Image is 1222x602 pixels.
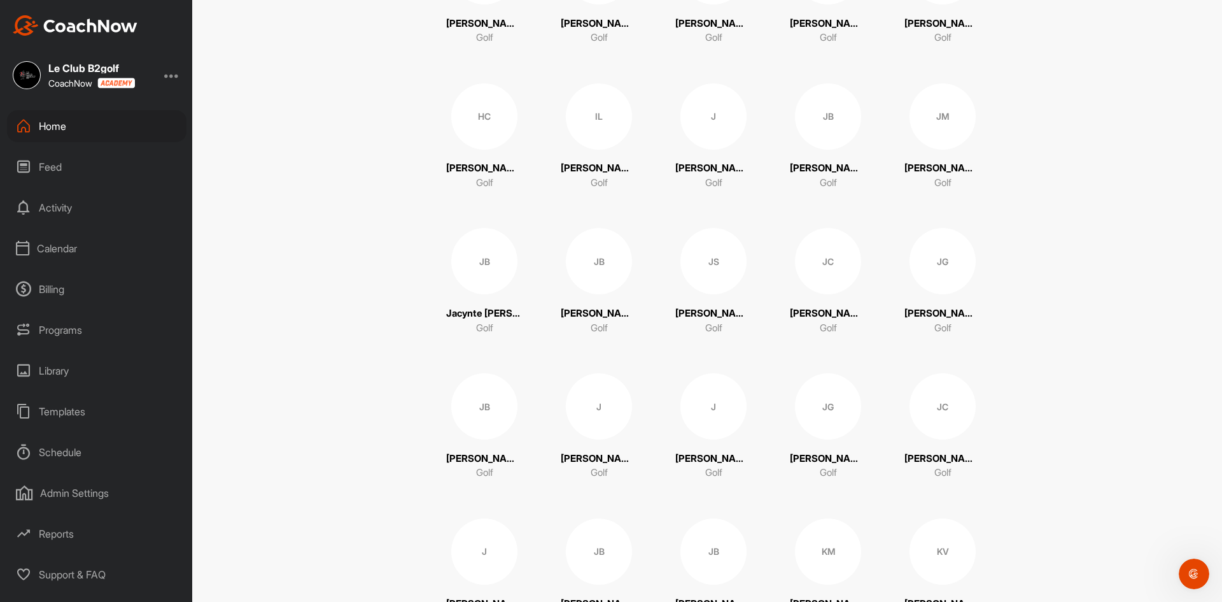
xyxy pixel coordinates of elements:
[451,228,517,294] div: JB
[10,50,209,278] div: We've enhanced the Google Calendar integration for a more seamless experience.If you haven't link...
[680,373,747,440] div: J
[795,373,861,440] div: JG
[705,176,722,190] p: Golf
[795,519,861,585] div: KM
[446,452,523,466] p: [PERSON_NAME]
[36,7,57,27] img: Profile image for Alex
[820,466,837,480] p: Golf
[476,176,493,190] p: Golf
[705,31,722,45] p: Golf
[561,373,637,480] a: J[PERSON_NAME]Golf
[934,176,952,190] p: Golf
[904,17,981,31] p: [PERSON_NAME]
[20,101,199,176] div: If you haven't linked your Google Calendar yet, now's the perfect time to do so. For those who al...
[934,321,952,336] p: Golf
[7,192,186,224] div: Activity
[7,559,186,591] div: Support & FAQ
[48,78,135,89] div: CoachNow
[909,228,976,294] div: JG
[790,17,866,31] p: [PERSON_NAME]
[7,314,186,346] div: Programs
[20,182,199,269] div: For more details on this exciting integration, ​ Respond here if you have any questions. Talk soo...
[820,176,837,190] p: Golf
[790,161,866,176] p: [PERSON_NAME]
[40,417,50,427] button: Sélectionneur de fichier gif
[904,161,981,176] p: [PERSON_NAME]
[10,50,244,306] div: Alex dit…
[909,519,976,585] div: KV
[561,17,637,31] p: [PERSON_NAME]
[591,31,608,45] p: Golf
[199,5,223,29] button: Accueil
[223,5,246,28] div: Fermer
[218,412,239,433] button: Envoyer un message…
[591,176,608,190] p: Golf
[476,321,493,336] p: Golf
[675,83,752,190] a: J[PERSON_NAME]Golf
[680,228,747,294] div: JS
[566,519,632,585] div: JB
[705,466,722,480] p: Golf
[13,61,41,89] img: square_aae4c288558e2a1ef204bf85f3662d08.jpg
[566,228,632,294] div: JB
[446,306,523,321] p: Jacynte [PERSON_NAME]
[7,436,186,468] div: Schedule
[81,417,91,427] button: Start recording
[48,63,135,73] div: Le Club B2golf
[675,306,752,321] p: [PERSON_NAME]
[8,5,32,29] button: go back
[451,373,517,440] div: JB
[7,477,186,509] div: Admin Settings
[904,373,981,480] a: JC[PERSON_NAME]Golf
[904,452,981,466] p: [PERSON_NAME]
[561,228,637,335] a: JB[PERSON_NAME]Golf
[566,373,632,440] div: J
[934,31,952,45] p: Golf
[820,31,837,45] p: Golf
[20,57,199,95] div: We've enhanced the Google Calendar integration for a more seamless experience.
[790,373,866,480] a: JG[PERSON_NAME]Golf
[97,78,135,89] img: CoachNow acadmey
[446,161,523,176] p: [PERSON_NAME]
[1179,559,1209,589] iframe: Intercom live chat
[904,306,981,321] p: [PERSON_NAME]
[62,6,144,16] h1: [PERSON_NAME]
[451,519,517,585] div: J
[790,306,866,321] p: [PERSON_NAME]
[904,228,981,335] a: JG[PERSON_NAME]Golf
[7,110,186,142] div: Home
[446,83,523,190] a: HC[PERSON_NAME]Golf
[20,140,192,175] b: please disconnect and reconnect the connection to enjoy improved accuracy and features.
[11,391,244,412] textarea: Envoyer un message...
[446,17,523,31] p: [PERSON_NAME] [PERSON_NAME]
[675,228,752,335] a: JS[PERSON_NAME]Golf
[7,355,186,387] div: Library
[909,373,976,440] div: JC
[476,31,493,45] p: Golf
[7,273,186,305] div: Billing
[790,452,866,466] p: [PERSON_NAME]
[934,466,952,480] p: Golf
[904,83,981,190] a: JM[PERSON_NAME]Golf
[62,16,121,29] p: Actif il y a 17h
[795,228,861,294] div: JC
[675,452,752,466] p: [PERSON_NAME]
[561,306,637,321] p: [PERSON_NAME]
[680,519,747,585] div: JB
[7,233,186,264] div: Calendar
[561,83,637,190] a: IL[PERSON_NAME]Golf
[451,83,517,150] div: HC
[591,321,608,336] p: Golf
[566,83,632,150] div: IL
[675,373,752,480] a: J[PERSON_NAME]Golf
[591,466,608,480] p: Golf
[790,83,866,190] a: JB[PERSON_NAME]Golf
[705,321,722,336] p: Golf
[820,321,837,336] p: Golf
[72,208,153,219] a: see this blog post.
[675,17,752,31] p: [PERSON_NAME]
[20,417,30,427] button: Sélectionneur d’emoji
[680,83,747,150] div: J
[446,228,523,335] a: JBJacynte [PERSON_NAME]Golf
[7,518,186,550] div: Reports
